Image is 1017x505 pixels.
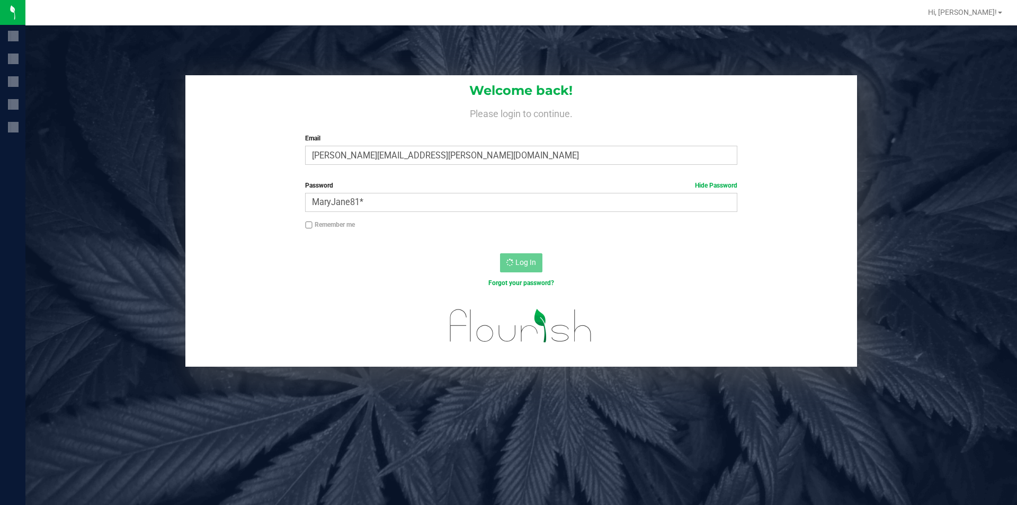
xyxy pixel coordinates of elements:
[185,106,857,119] h4: Please login to continue.
[695,182,737,189] a: Hide Password
[305,182,333,189] span: Password
[928,8,997,16] span: Hi, [PERSON_NAME]!
[305,220,355,229] label: Remember me
[515,258,536,267] span: Log In
[437,299,605,353] img: flourish_logo.svg
[488,279,554,287] a: Forgot your password?
[305,222,313,229] input: Remember me
[500,253,542,272] button: Log In
[305,134,737,143] label: Email
[185,84,857,98] h1: Welcome back!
